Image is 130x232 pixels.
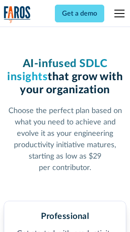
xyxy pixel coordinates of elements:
div: menu [109,3,126,24]
a: Get a demo [55,5,104,22]
p: Choose the perfect plan based on what you need to achieve and evolve it as your engineering produ... [4,105,126,174]
h1: that grow with your organization [4,57,126,97]
img: Logo of the analytics and reporting company Faros. [4,6,31,23]
span: AI-infused SDLC insights [7,58,107,82]
h2: Professional [41,211,89,221]
a: home [4,6,31,23]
